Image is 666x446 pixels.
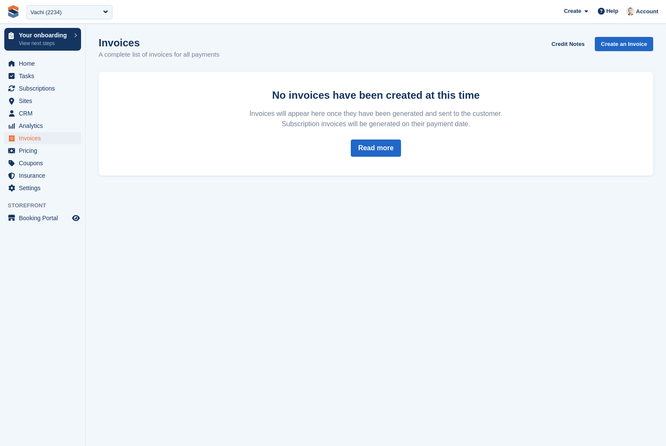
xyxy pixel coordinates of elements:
[4,170,81,182] a: menu
[4,82,81,94] a: menu
[19,107,70,119] span: CRM
[636,7,658,16] span: Account
[4,70,81,82] a: menu
[19,58,70,70] span: Home
[4,212,81,224] a: menu
[99,50,220,60] p: A complete list of invoices for all payments
[4,95,81,107] a: menu
[19,39,70,47] p: View next steps
[30,8,62,17] div: Vachi (2234)
[19,145,70,157] span: Pricing
[99,37,220,49] h1: Invoices
[595,37,653,51] a: Create an Invoice
[19,70,70,82] span: Tasks
[4,120,81,132] a: menu
[626,7,635,15] img: Jeff Knox
[606,7,618,15] span: Help
[19,170,70,182] span: Insurance
[4,58,81,70] a: menu
[4,132,81,144] a: menu
[241,109,512,129] p: Invoices will appear here once they have been generated and sent to the customer. Subscription in...
[19,120,70,132] span: Analytics
[564,7,581,15] span: Create
[4,182,81,194] a: menu
[19,95,70,107] span: Sites
[19,212,70,224] span: Booking Portal
[7,5,20,18] img: stora-icon-8386f47178a22dfd0bd8f6a31ec36ba5ce8667c1dd55bd0f319d3a0aa187defe.svg
[19,182,70,194] span: Settings
[19,82,70,94] span: Subscriptions
[71,213,81,223] a: Preview store
[4,145,81,157] a: menu
[19,132,70,144] span: Invoices
[351,140,401,157] a: Read more
[548,37,588,51] a: Credit Notes
[8,201,85,210] span: Storefront
[4,157,81,169] a: menu
[19,32,70,38] p: Your onboarding
[272,89,479,101] strong: No invoices have been created at this time
[4,107,81,119] a: menu
[4,28,81,51] a: Your onboarding View next steps
[19,157,70,169] span: Coupons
